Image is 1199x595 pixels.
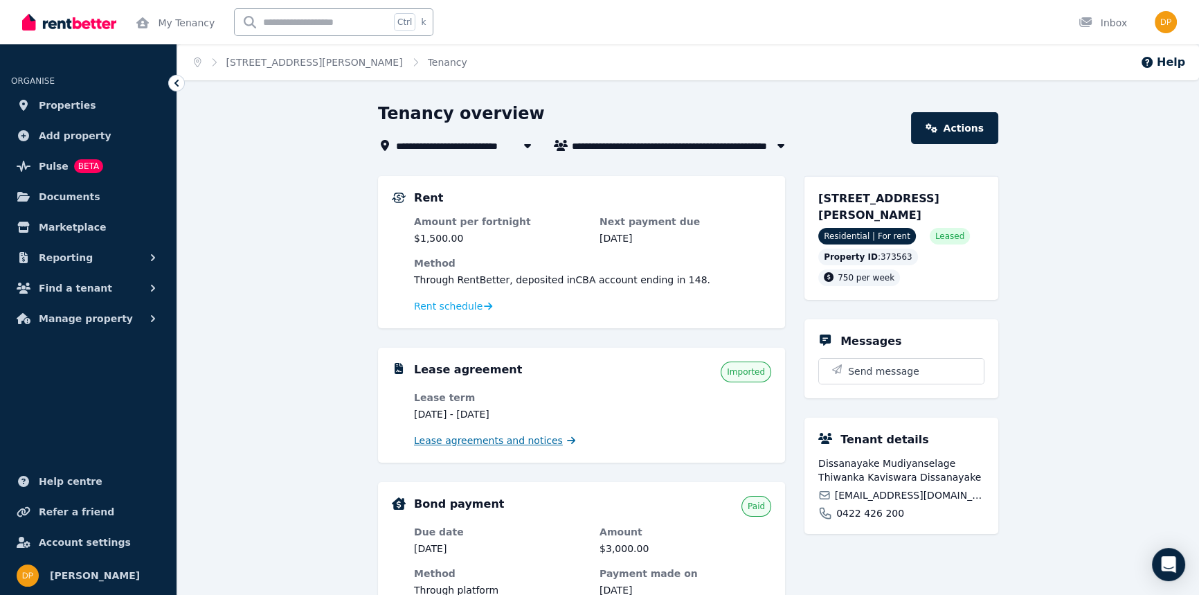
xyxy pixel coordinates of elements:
span: k [421,17,426,28]
a: PulseBETA [11,152,165,180]
span: [STREET_ADDRESS][PERSON_NAME] [818,192,939,222]
button: Reporting [11,244,165,272]
dd: [DATE] [599,231,771,245]
span: Properties [39,97,96,114]
span: Refer a friend [39,504,114,520]
div: : 373563 [818,249,918,265]
dd: [DATE] [414,542,586,556]
span: Reporting [39,249,93,266]
span: Imported [727,366,765,378]
span: Property ID [824,251,878,263]
dd: [DATE] - [DATE] [414,407,586,421]
dt: Method [414,567,586,580]
span: BETA [74,159,103,173]
span: [PERSON_NAME] [50,567,140,584]
span: 750 per week [838,273,894,283]
a: Properties [11,91,165,119]
img: Rental Payments [392,193,406,203]
span: Lease agreements and notices [414,434,563,447]
span: Send message [848,364,919,378]
span: Residential | For rent [818,228,916,245]
button: Help [1140,54,1185,71]
h5: Lease agreement [414,362,522,378]
span: [EMAIL_ADDRESS][DOMAIN_NAME] [835,488,984,502]
h5: Rent [414,190,443,206]
span: Rent schedule [414,299,483,313]
span: Account settings [39,534,131,551]
h1: Tenancy overview [378,103,545,125]
span: Find a tenant [39,280,112,296]
span: Paid [748,501,765,512]
dd: $3,000.00 [599,542,771,556]
a: Help centre [11,468,165,495]
img: Bond Details [392,497,406,510]
span: Documents [39,188,100,205]
dt: Amount [599,525,771,539]
img: Dulara Peiris [1155,11,1177,33]
a: Rent schedule [414,299,493,313]
span: ORGANISE [11,76,55,86]
h5: Bond payment [414,496,504,513]
nav: Breadcrumb [177,44,484,80]
dt: Payment made on [599,567,771,580]
div: Open Intercom Messenger [1152,548,1185,581]
span: Ctrl [394,13,415,31]
a: Add property [11,122,165,150]
button: Send message [819,359,984,384]
a: Marketplace [11,213,165,241]
img: Dulara Peiris [17,565,39,587]
button: Manage property [11,305,165,332]
dt: Amount per fortnight [414,215,586,229]
a: Account settings [11,529,165,556]
span: Pulse [39,158,69,175]
span: Manage property [39,310,133,327]
dt: Due date [414,525,586,539]
dt: Lease term [414,391,586,405]
span: Tenancy [428,55,467,69]
span: Through RentBetter , deposited in CBA account ending in 148 . [414,274,710,285]
span: Marketplace [39,219,106,236]
a: Actions [911,112,998,144]
span: Add property [39,127,111,144]
dd: $1,500.00 [414,231,586,245]
a: Lease agreements and notices [414,434,575,447]
a: Documents [11,183,165,211]
h5: Messages [840,333,901,350]
div: Inbox [1079,16,1127,30]
span: Dissanayake Mudiyanselage Thiwanka Kaviswara Dissanayake [818,456,984,484]
h5: Tenant details [840,432,929,448]
span: Help centre [39,473,102,490]
dt: Method [414,256,771,270]
button: Find a tenant [11,274,165,302]
span: 0422 426 200 [836,506,904,520]
dt: Next payment due [599,215,771,229]
img: RentBetter [22,12,116,33]
a: Refer a friend [11,498,165,526]
a: [STREET_ADDRESS][PERSON_NAME] [226,57,403,68]
span: Leased [935,231,964,242]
